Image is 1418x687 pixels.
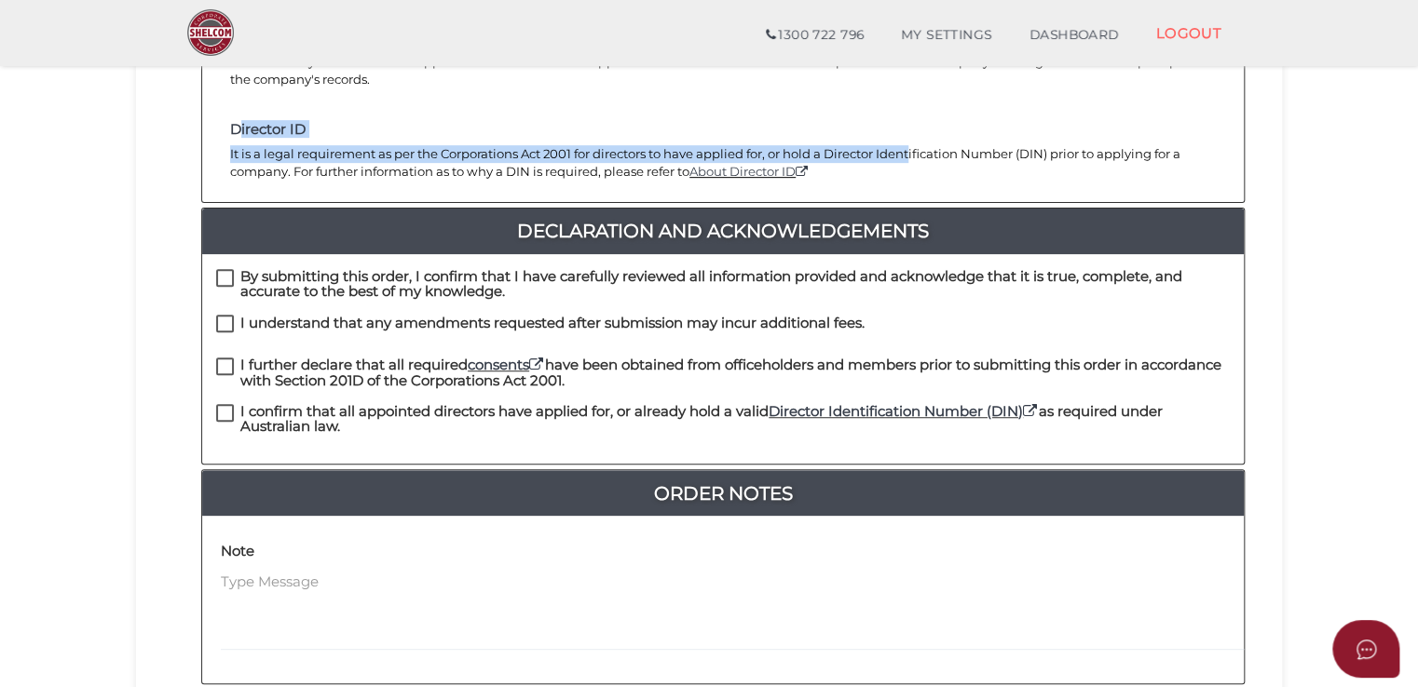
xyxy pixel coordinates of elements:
a: LOGOUT [1137,14,1240,52]
h4: I further declare that all required have been obtained from officeholders and members prior to su... [240,357,1230,388]
a: Director Identification Number (DIN) [769,402,1039,420]
a: About Director ID [689,164,810,179]
h4: Director ID [230,122,1216,138]
a: Declaration And Acknowledgements [202,216,1244,246]
a: 1300 722 796 [747,17,882,54]
h4: I understand that any amendments requested after submission may incur additional fees. [240,316,865,331]
h4: I confirm that all appointed directors have applied for, or already hold a valid as required unde... [240,404,1230,435]
h4: Note [221,544,254,559]
a: Order Notes [202,478,1244,508]
button: Open asap [1332,620,1399,678]
a: consents [468,356,545,373]
a: MY SETTINGS [882,17,1011,54]
a: DASHBOARD [1011,17,1138,54]
p: It is a legal requirement as per the Corporations Act 2001 for directors to have applied for, or ... [230,145,1216,181]
h4: By submitting this order, I confirm that I have carefully reviewed all information provided and a... [240,269,1230,300]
